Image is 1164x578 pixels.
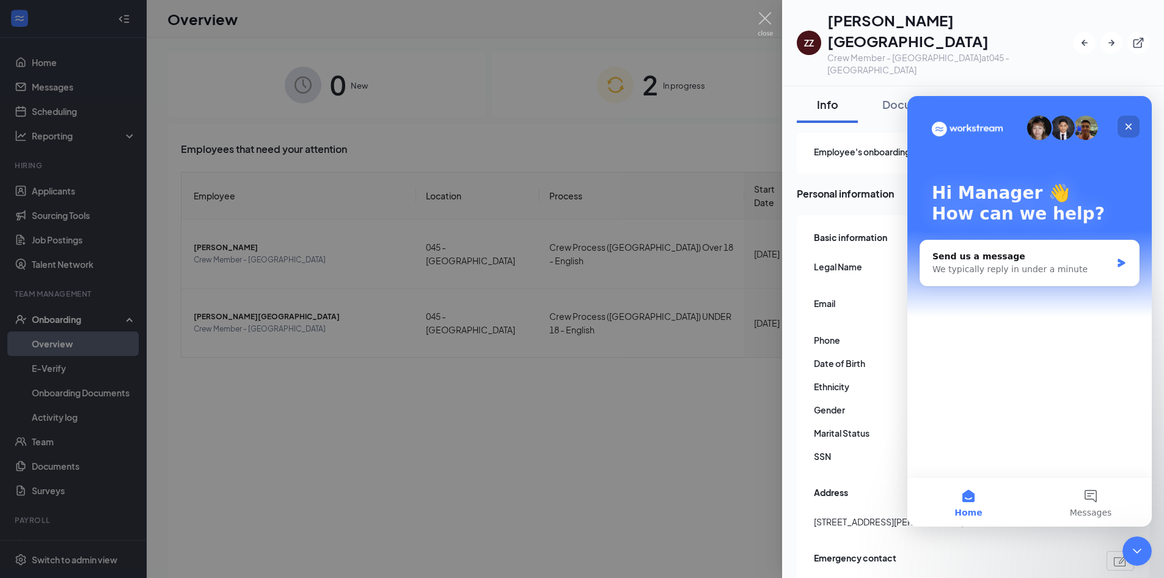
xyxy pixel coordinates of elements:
span: Legal Name [814,260,951,273]
span: Date of Birth [814,357,951,370]
span: Ethnicity [814,380,951,393]
span: Phone [814,333,951,347]
span: Basic information [814,231,887,250]
svg: ArrowLeftNew [1078,37,1091,49]
span: ‎[STREET_ADDRESS][PERSON_NAME] [814,515,964,528]
span: Marital Status [814,426,951,440]
span: Address [814,486,848,505]
span: Email [814,297,951,310]
svg: ExternalLink [1132,37,1144,49]
div: Crew Member - [GEOGRAPHIC_DATA] at 045 - [GEOGRAPHIC_DATA] [827,51,1074,76]
span: SSN [814,450,951,463]
button: ArrowRight [1100,32,1122,54]
span: Emergency contact [814,551,896,571]
div: Info [809,97,846,112]
button: ExternalLink [1127,32,1149,54]
div: ZZ [804,37,814,49]
span: Personal information [797,186,1149,201]
div: Documents [882,97,945,112]
iframe: Intercom live chat [1122,536,1152,566]
h1: [PERSON_NAME][GEOGRAPHIC_DATA] [827,10,1074,51]
iframe: Intercom live chat [907,96,1152,527]
svg: ArrowRight [1105,37,1118,49]
span: Gender [814,403,951,417]
button: ArrowLeftNew [1074,32,1096,54]
span: Employee's onboarding link [814,145,951,158]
